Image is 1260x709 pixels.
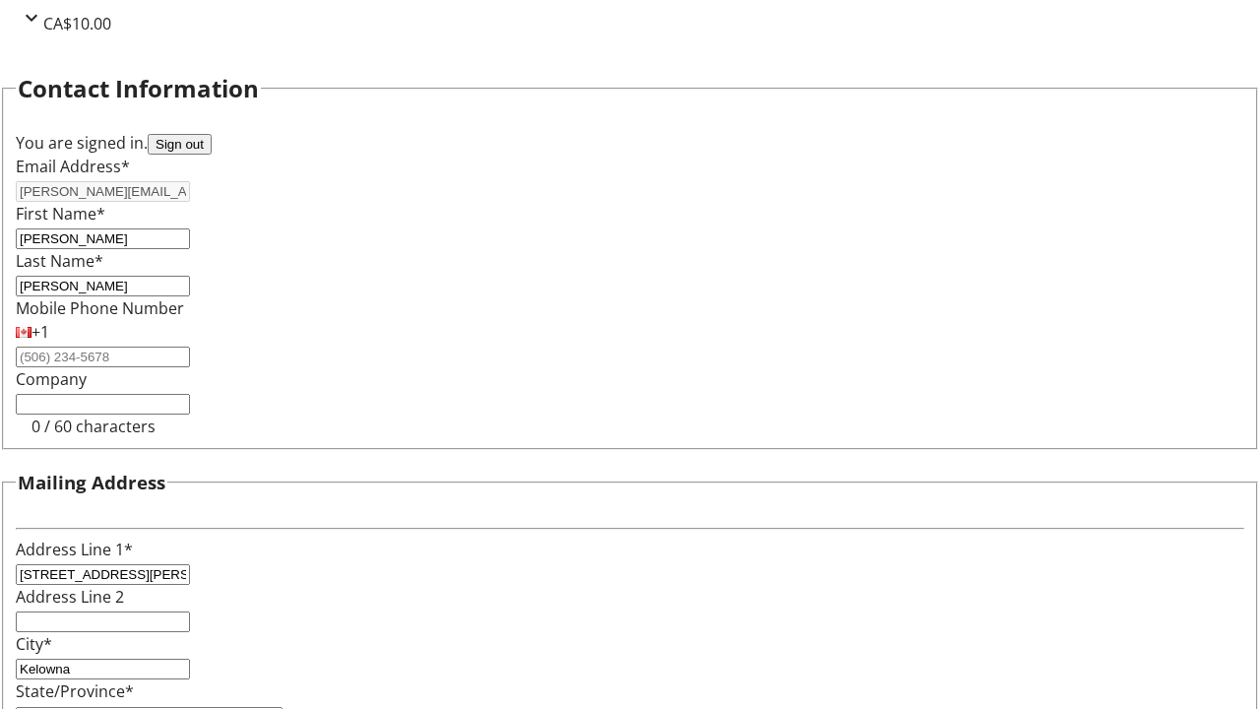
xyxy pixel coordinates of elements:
[148,134,212,155] button: Sign out
[16,586,124,608] label: Address Line 2
[16,659,190,679] input: City
[16,347,190,367] input: (506) 234-5678
[16,564,190,585] input: Address
[16,297,184,319] label: Mobile Phone Number
[43,13,111,34] span: CA$10.00
[16,131,1244,155] div: You are signed in.
[16,250,103,272] label: Last Name*
[16,203,105,225] label: First Name*
[16,633,52,655] label: City*
[16,680,134,702] label: State/Province*
[18,469,165,496] h3: Mailing Address
[16,368,87,390] label: Company
[31,416,156,437] tr-character-limit: 0 / 60 characters
[16,539,133,560] label: Address Line 1*
[18,71,259,106] h2: Contact Information
[16,156,130,177] label: Email Address*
